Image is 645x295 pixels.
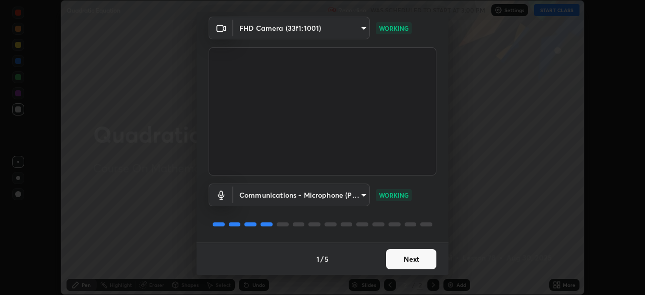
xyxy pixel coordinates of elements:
h4: 5 [325,254,329,264]
h4: / [320,254,324,264]
p: WORKING [379,24,409,33]
p: WORKING [379,191,409,200]
button: Next [386,249,436,269]
div: FHD Camera (33f1:1001) [233,17,370,39]
h4: 1 [316,254,319,264]
div: FHD Camera (33f1:1001) [233,184,370,206]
